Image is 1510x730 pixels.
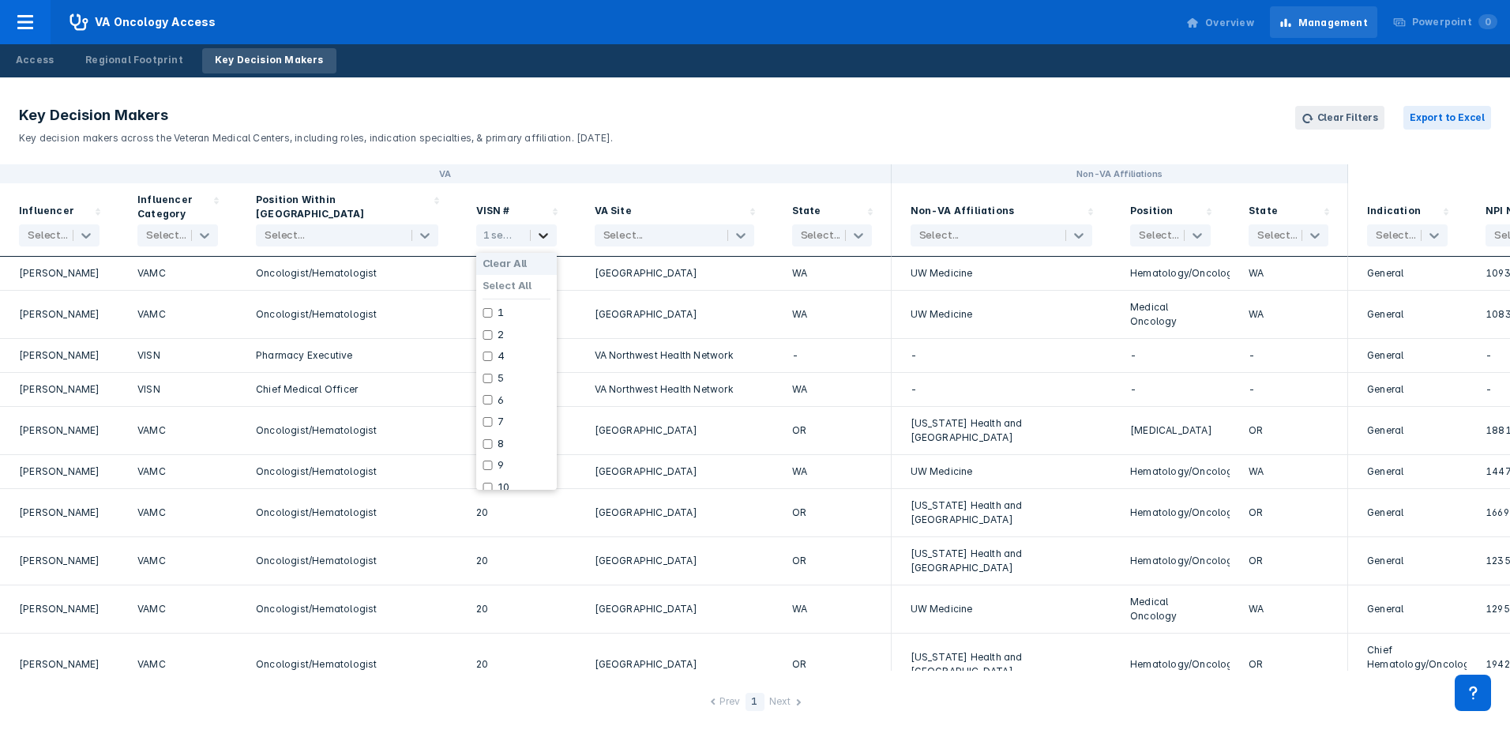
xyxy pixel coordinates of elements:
div: - [1130,382,1211,397]
div: [GEOGRAPHIC_DATA] [595,416,754,445]
div: General [1367,595,1448,623]
div: - [1249,348,1328,363]
div: VISN [137,348,218,363]
p: Key decision makers across the Veteran Medical Centers, including roles, indication specialties, ... [19,125,613,145]
div: WA [1249,465,1328,479]
label: 4 [498,350,505,363]
div: [GEOGRAPHIC_DATA] [595,547,754,575]
div: General [1367,465,1448,479]
div: Sort [1348,164,1467,184]
div: 20 [476,499,557,527]
div: OR [1249,547,1328,575]
div: [GEOGRAPHIC_DATA] [595,465,754,479]
div: Hematology/Oncology [1130,547,1211,575]
div: Sort [118,183,237,257]
div: Sort [576,183,773,257]
div: WA [1249,300,1328,329]
div: VAMC [137,499,218,527]
div: [US_STATE] Health and [GEOGRAPHIC_DATA] [911,547,1093,575]
div: UW Medicine [911,465,1093,479]
div: Access [16,53,54,67]
div: UW Medicine [911,300,1093,329]
div: Sort [1348,183,1467,257]
div: [PERSON_NAME] [19,643,100,686]
div: Non-VA Affiliations [911,204,1015,221]
div: Position [1130,204,1174,221]
div: [GEOGRAPHIC_DATA] [595,643,754,686]
div: VA Northwest Health Network [595,348,754,363]
div: Sort [892,183,1112,257]
div: - [1130,348,1211,363]
div: Oncologist/Hematologist [256,416,438,445]
div: WA [792,266,872,280]
div: WA [1249,595,1328,623]
div: Sort [457,183,576,257]
div: WA [792,465,872,479]
div: Hematology/Oncology [1130,499,1211,527]
div: OR [1249,643,1328,686]
div: Chief Hematology/Oncology, [GEOGRAPHIC_DATA] [1367,643,1448,686]
div: Select... [1376,229,1416,242]
div: [PERSON_NAME] [19,266,100,280]
div: Contact Support [1455,675,1491,711]
div: State [1249,204,1278,221]
a: Access [3,48,66,73]
label: Clear All [483,258,528,270]
div: - [1249,382,1328,397]
div: WA [792,300,872,329]
div: 1 [746,693,764,711]
div: General [1367,382,1448,397]
div: OR [792,499,872,527]
div: Non-VA Affiliations [1076,167,1162,180]
div: OR [1249,499,1328,527]
div: - [911,348,1093,363]
div: Select... [1139,229,1179,242]
button: Clear Filters [1295,106,1384,130]
div: General [1367,348,1448,363]
div: Position Within [GEOGRAPHIC_DATA] [256,193,429,221]
div: General [1367,416,1448,445]
div: OR [792,547,872,575]
div: VAMC [137,266,218,280]
div: Medical Oncology [1130,595,1211,623]
div: 1 selected [483,229,513,242]
label: 10 [498,481,510,494]
div: UW Medicine [911,266,1093,280]
div: Select... [146,229,186,242]
div: WA [792,382,872,397]
div: General [1367,266,1448,280]
label: Select All [483,280,532,292]
div: [PERSON_NAME] [19,465,100,479]
div: Influencer Category [137,193,208,221]
div: Regional Footprint [85,53,183,67]
div: Hematology/Oncology [1130,643,1211,686]
h3: Key Decision Makers [19,106,613,125]
div: Medical Oncology [1130,300,1211,329]
div: [PERSON_NAME] [19,499,100,527]
div: Oncologist/Hematologist [256,547,438,575]
div: [PERSON_NAME] [19,300,100,329]
div: Sort [892,164,1349,183]
div: VA [439,167,451,180]
a: Overview [1177,6,1264,38]
div: [US_STATE] Health and [GEOGRAPHIC_DATA] [911,499,1093,527]
div: Hematology/Oncology [1130,266,1211,280]
div: Indication [1367,204,1421,221]
div: Management [1298,16,1368,30]
div: [PERSON_NAME] [19,348,100,363]
div: VAMC [137,595,218,623]
label: 7 [498,416,504,428]
div: Powerpoint [1412,15,1497,29]
span: 0 [1478,14,1497,29]
div: 20 [476,595,557,623]
div: - [911,382,1093,397]
div: VA Site [595,204,632,221]
div: [MEDICAL_DATA] [1130,416,1211,445]
div: [US_STATE] Health and [GEOGRAPHIC_DATA] [911,416,1093,445]
div: VISN # [476,204,510,221]
div: Oncologist/Hematologist [256,300,438,329]
div: VA Northwest Health Network [595,382,754,397]
label: 5 [498,372,504,385]
div: [PERSON_NAME] [19,547,100,575]
div: State [792,204,821,221]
